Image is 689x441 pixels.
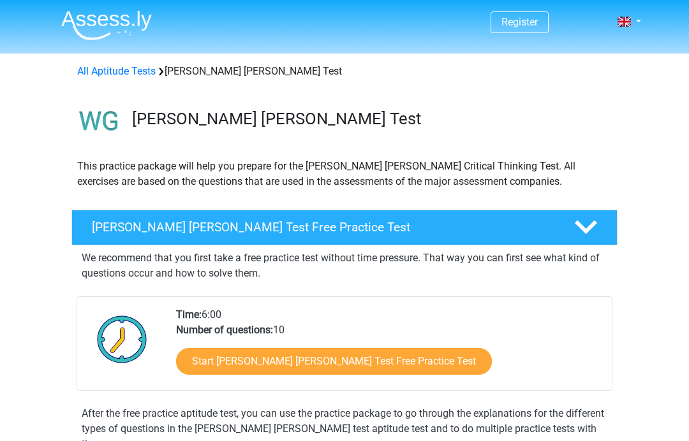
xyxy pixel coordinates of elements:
img: Assessly [61,10,152,40]
img: Clock [90,307,154,371]
h4: [PERSON_NAME] [PERSON_NAME] Test Free Practice Test [92,220,554,235]
p: This practice package will help you prepare for the [PERSON_NAME] [PERSON_NAME] Critical Thinking... [77,159,612,189]
b: Number of questions: [176,324,273,336]
a: [PERSON_NAME] [PERSON_NAME] Test Free Practice Test [66,210,623,245]
div: [PERSON_NAME] [PERSON_NAME] Test [72,64,617,79]
p: We recommend that you first take a free practice test without time pressure. That way you can fir... [82,250,607,281]
a: Start [PERSON_NAME] [PERSON_NAME] Test Free Practice Test [176,348,492,375]
h3: [PERSON_NAME] [PERSON_NAME] Test [132,109,607,129]
b: Time: [176,308,202,321]
a: Register [501,16,538,28]
div: 6:00 10 [167,307,611,390]
img: watson glaser test [72,94,126,148]
a: All Aptitude Tests [77,65,156,77]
